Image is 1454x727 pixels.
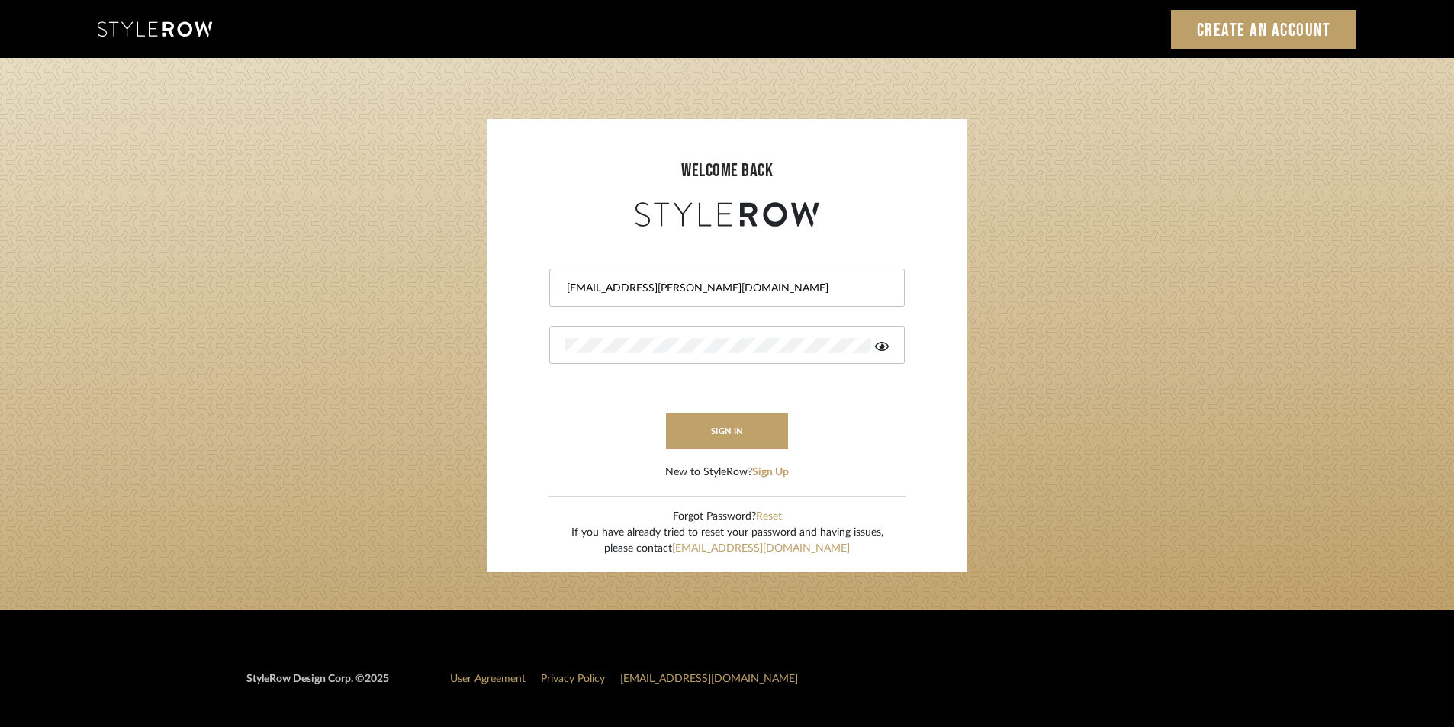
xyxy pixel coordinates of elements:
[620,674,798,684] a: [EMAIL_ADDRESS][DOMAIN_NAME]
[502,157,952,185] div: welcome back
[1171,10,1357,49] a: Create an Account
[571,509,883,525] div: Forgot Password?
[665,465,789,481] div: New to StyleRow?
[752,465,789,481] button: Sign Up
[756,509,782,525] button: Reset
[450,674,526,684] a: User Agreement
[541,674,605,684] a: Privacy Policy
[666,413,788,449] button: sign in
[672,543,850,554] a: [EMAIL_ADDRESS][DOMAIN_NAME]
[565,281,885,296] input: Email Address
[246,671,389,700] div: StyleRow Design Corp. ©2025
[571,525,883,557] div: If you have already tried to reset your password and having issues, please contact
